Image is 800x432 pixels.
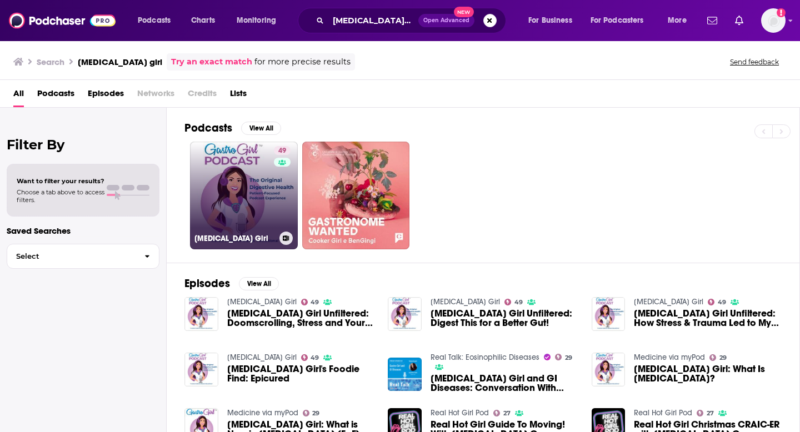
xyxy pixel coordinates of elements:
[703,11,722,30] a: Show notifications dropdown
[241,122,281,135] button: View All
[184,297,218,331] img: Gastro Girl Unfiltered: Doomscrolling, Stress and Your Gut
[239,277,279,290] button: View All
[17,188,104,204] span: Choose a tab above to access filters.
[591,13,644,28] span: For Podcasters
[431,309,578,328] span: [MEDICAL_DATA] Girl Unfiltered: Digest This for a Better Gut!
[418,14,474,27] button: Open AdvancedNew
[311,355,319,360] span: 49
[634,309,782,328] a: Gastro Girl Unfiltered: How Stress & Trauma Led to My IBS Diagnosis
[718,300,726,305] span: 49
[521,12,586,29] button: open menu
[13,84,24,107] a: All
[227,364,375,383] a: Gastro Girl's Foodie Find: Epicured
[230,84,247,107] a: Lists
[308,8,517,33] div: Search podcasts, credits, & more...
[709,354,727,361] a: 29
[184,12,222,29] a: Charts
[328,12,418,29] input: Search podcasts, credits, & more...
[668,13,687,28] span: More
[431,353,539,362] a: Real Talk: Eosinophilic Diseases
[37,84,74,107] a: Podcasts
[431,309,578,328] a: Gastro Girl Unfiltered: Digest This for a Better Gut!
[431,374,578,393] span: [MEDICAL_DATA] Girl and GI Diseases: Conversation With [PERSON_NAME]
[130,12,185,29] button: open menu
[184,277,279,290] a: EpisodesView All
[388,297,422,331] img: Gastro Girl Unfiltered: Digest This for a Better Gut!
[708,299,726,305] a: 49
[17,177,104,185] span: Want to filter your results?
[503,411,511,416] span: 27
[761,8,786,33] span: Logged in as megcassidy
[229,12,291,29] button: open menu
[227,353,297,362] a: Gastro Girl
[697,410,714,416] a: 27
[301,354,319,361] a: 49
[227,364,375,383] span: [MEDICAL_DATA] Girl's Foodie Find: Epicured
[583,12,660,29] button: open menu
[311,300,319,305] span: 49
[227,297,297,307] a: Gastro Girl
[431,374,578,393] a: Gastro Girl and GI Diseases: Conversation With Jacqueline Gaulin
[254,56,351,68] span: for more precise results
[555,354,572,360] a: 29
[660,12,701,29] button: open menu
[37,57,64,67] h3: Search
[761,8,786,33] img: User Profile
[731,11,748,30] a: Show notifications dropdown
[278,145,286,157] span: 49
[137,84,174,107] span: Networks
[634,364,782,383] span: [MEDICAL_DATA] Girl: What Is [MEDICAL_DATA]?
[634,297,703,307] a: Gastro Girl
[138,13,171,28] span: Podcasts
[88,84,124,107] a: Episodes
[184,121,232,135] h2: Podcasts
[777,8,786,17] svg: Add a profile image
[423,18,469,23] span: Open Advanced
[707,411,714,416] span: 27
[565,355,572,360] span: 29
[301,299,319,305] a: 49
[592,297,626,331] img: Gastro Girl Unfiltered: How Stress & Trauma Led to My IBS Diagnosis
[194,234,275,243] h3: [MEDICAL_DATA] Girl
[7,244,159,269] button: Select
[7,137,159,153] h2: Filter By
[761,8,786,33] button: Show profile menu
[9,10,116,31] img: Podchaser - Follow, Share and Rate Podcasts
[184,277,230,290] h2: Episodes
[227,309,375,328] span: [MEDICAL_DATA] Girl Unfiltered: Doomscrolling, Stress and Your Gut
[634,408,692,418] a: Real Hot Girl Pod
[528,13,572,28] span: For Business
[431,408,489,418] a: Real Hot Girl Pod
[388,358,422,391] img: Gastro Girl and GI Diseases: Conversation With Jacqueline Gaulin
[303,410,320,416] a: 29
[7,225,159,236] p: Saved Searches
[454,7,474,17] span: New
[171,56,252,68] a: Try an exact match
[592,353,626,386] img: Gastro Girl: What Is Leaky Gut Syndrome?
[431,297,500,307] a: Gastro Girl
[191,13,215,28] span: Charts
[312,411,319,416] span: 29
[188,84,217,107] span: Credits
[634,309,782,328] span: [MEDICAL_DATA] Girl Unfiltered: How Stress & Trauma Led to My [MEDICAL_DATA] Diagnosis
[7,253,136,260] span: Select
[634,364,782,383] a: Gastro Girl: What Is Leaky Gut Syndrome?
[184,353,218,386] img: Gastro Girl's Foodie Find: Epicured
[719,355,727,360] span: 29
[634,353,705,362] a: Medicine via myPod
[504,299,523,305] a: 49
[190,142,298,249] a: 49[MEDICAL_DATA] Girl
[184,121,281,135] a: PodcastsView All
[274,146,291,155] a: 49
